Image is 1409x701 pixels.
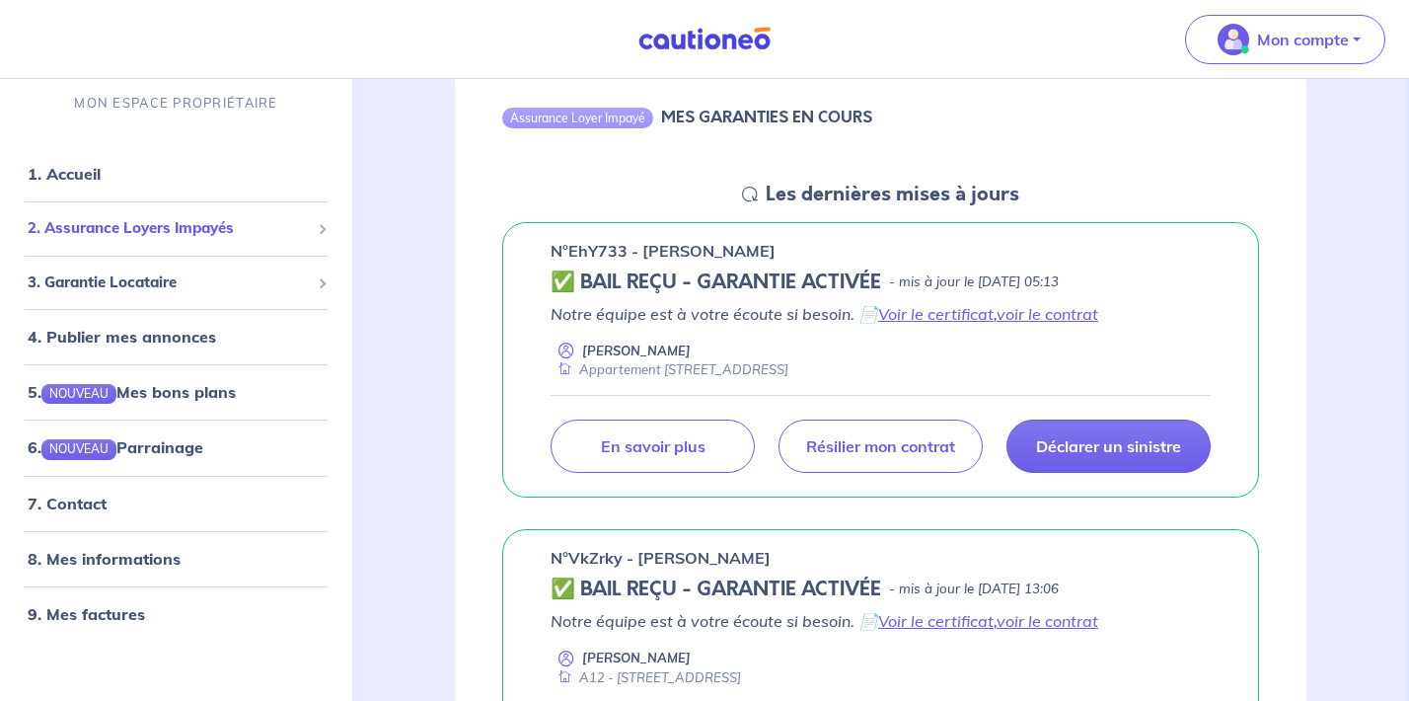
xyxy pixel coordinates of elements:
[28,382,236,402] a: 5.NOUVEAUMes bons plans
[997,304,1098,324] a: voir le contrat
[582,342,691,360] p: [PERSON_NAME]
[8,428,344,467] div: 6.NOUVEAUParrainage
[8,372,344,412] div: 5.NOUVEAUMes bons plans
[779,420,983,473] a: Résilier mon contrat
[601,436,705,456] p: En savoir plus
[8,317,344,356] div: 4. Publier mes annonces
[502,108,653,127] div: Assurance Loyer Impayé
[1218,24,1249,55] img: illu_account_valid_menu.svg
[878,611,994,631] a: Voir le certificat
[8,209,344,248] div: 2. Assurance Loyers Impayés
[28,549,181,569] a: 8. Mes informations
[28,272,310,294] span: 3. Garantie Locataire
[74,94,277,113] p: MON ESPACE PROPRIÉTAIRE
[766,183,1019,206] h5: Les dernières mises à jours
[551,271,1211,294] div: state: CONTRACT-VALIDATED, Context: NEW,MAYBE-CERTIFICATE,ALONE,LESSOR-DOCUMENTS
[8,539,344,579] div: 8. Mes informations
[806,436,955,456] p: Résilier mon contrat
[889,273,1059,292] p: - mis à jour le [DATE] 05:13
[551,609,1211,633] p: Notre équipe est à votre écoute si besoin. 📄 ,
[551,546,771,570] p: n°VkZrky - [PERSON_NAME]
[551,578,881,601] h5: ✅ BAIL REÇU - GARANTIE ACTIVÉE
[582,649,691,667] p: [PERSON_NAME]
[1036,436,1181,456] p: Déclarer un sinistre
[8,484,344,523] div: 7. Contact
[8,264,344,302] div: 3. Garantie Locataire
[551,271,881,294] h5: ✅ BAIL REÇU - GARANTIE ACTIVÉE
[8,594,344,634] div: 9. Mes factures
[28,604,145,624] a: 9. Mes factures
[28,494,107,513] a: 7. Contact
[551,302,1211,326] p: Notre équipe est à votre écoute si besoin. 📄 ,
[551,578,1211,601] div: state: CONTRACT-VALIDATED, Context: NEW,CHOOSE-CERTIFICATE,ALONE,LESSOR-DOCUMENTS
[551,420,755,473] a: En savoir plus
[889,580,1059,599] p: - mis à jour le [DATE] 13:06
[661,108,872,126] h6: MES GARANTIES EN COURS
[1185,15,1385,64] button: illu_account_valid_menu.svgMon compte
[28,437,203,457] a: 6.NOUVEAUParrainage
[551,239,776,263] p: n°EhY733 - [PERSON_NAME]
[630,27,779,51] img: Cautioneo
[997,611,1098,631] a: voir le contrat
[1257,28,1349,51] p: Mon compte
[878,304,994,324] a: Voir le certificat
[1006,420,1211,473] a: Déclarer un sinistre
[551,360,788,379] div: Appartement [STREET_ADDRESS]
[551,668,741,687] div: A12 - [STREET_ADDRESS]
[28,327,216,347] a: 4. Publier mes annonces
[28,217,310,240] span: 2. Assurance Loyers Impayés
[8,154,344,194] div: 1. Accueil
[28,164,101,184] a: 1. Accueil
